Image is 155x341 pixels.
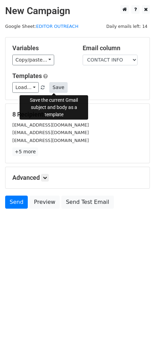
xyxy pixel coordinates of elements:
[12,55,54,65] a: Copy/paste...
[12,72,42,79] a: Templates
[29,196,60,209] a: Preview
[49,82,67,93] button: Save
[121,308,155,341] iframe: Chat Widget
[12,174,143,181] h5: Advanced
[61,196,114,209] a: Send Test Email
[104,24,150,29] a: Daily emails left: 14
[12,147,38,156] a: +5 more
[12,138,89,143] small: [EMAIL_ADDRESS][DOMAIN_NAME]
[83,44,143,52] h5: Email column
[12,130,89,135] small: [EMAIL_ADDRESS][DOMAIN_NAME]
[12,82,39,93] a: Load...
[12,111,143,118] h5: 8 Recipients
[5,196,28,209] a: Send
[5,5,150,17] h2: New Campaign
[5,24,79,29] small: Google Sheet:
[12,122,89,128] small: [EMAIL_ADDRESS][DOMAIN_NAME]
[104,23,150,30] span: Daily emails left: 14
[20,95,88,120] div: Save the current Gmail subject and body as a template
[12,44,72,52] h5: Variables
[36,24,78,29] a: EDITOR OUTREACH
